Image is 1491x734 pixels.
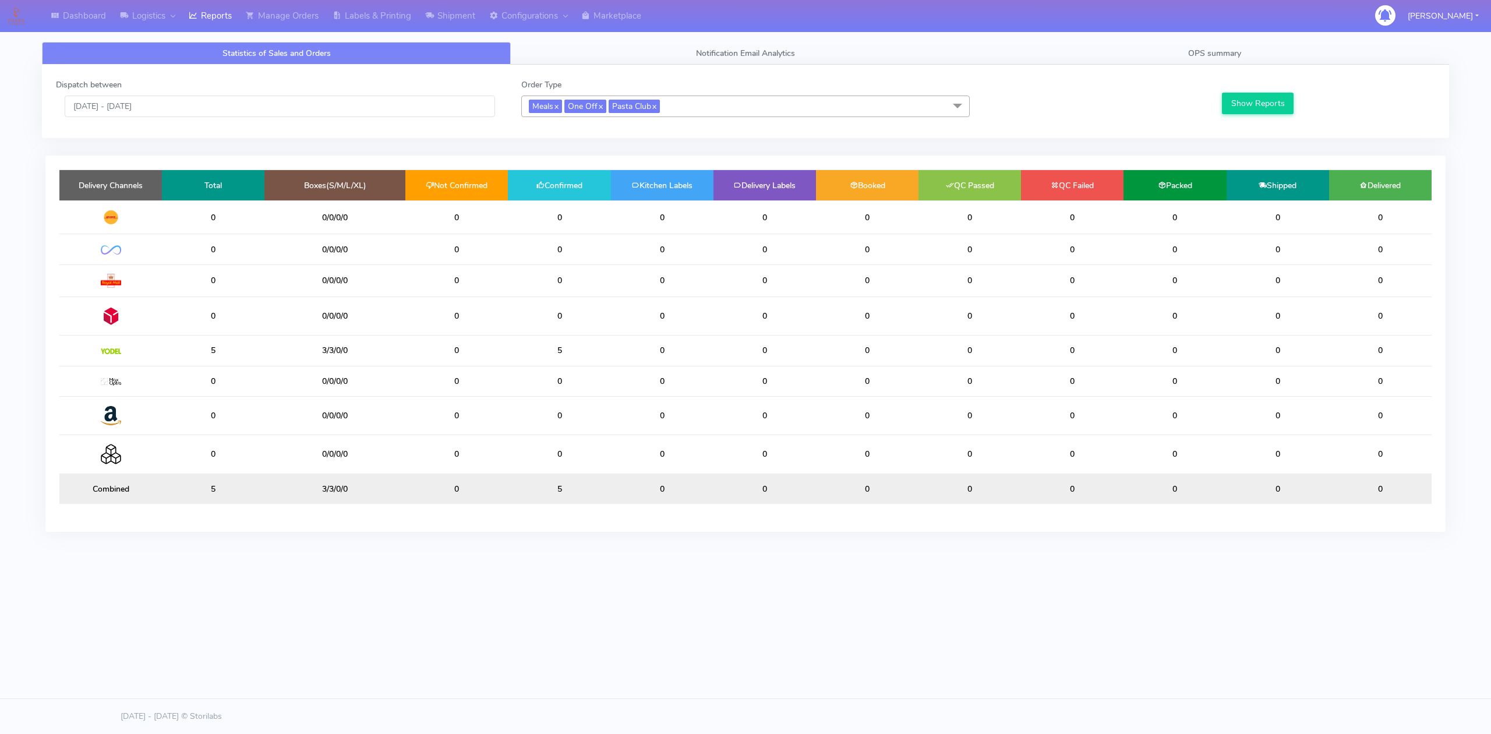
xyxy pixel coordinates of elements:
[101,306,121,326] img: DPD
[405,297,508,335] td: 0
[1399,4,1488,28] button: [PERSON_NAME]
[918,297,1021,335] td: 0
[529,100,562,113] span: Meals
[264,200,405,234] td: 0/0/0/0
[405,435,508,474] td: 0
[696,48,795,59] span: Notification Email Analytics
[1222,93,1294,114] button: Show Reports
[101,245,121,255] img: OnFleet
[1021,264,1123,297] td: 0
[162,366,264,396] td: 0
[816,170,918,200] td: Booked
[1021,234,1123,264] td: 0
[405,200,508,234] td: 0
[1329,297,1432,335] td: 0
[1123,435,1226,474] td: 0
[264,264,405,297] td: 0/0/0/0
[1227,474,1329,504] td: 0
[1021,170,1123,200] td: QC Failed
[713,366,816,396] td: 0
[1227,200,1329,234] td: 0
[713,200,816,234] td: 0
[264,336,405,366] td: 3/3/0/0
[1123,297,1226,335] td: 0
[816,234,918,264] td: 0
[162,234,264,264] td: 0
[264,435,405,474] td: 0/0/0/0
[1227,396,1329,435] td: 0
[162,435,264,474] td: 0
[59,170,162,200] td: Delivery Channels
[508,200,610,234] td: 0
[508,336,610,366] td: 5
[816,474,918,504] td: 0
[508,366,610,396] td: 0
[611,435,713,474] td: 0
[101,274,121,288] img: Royal Mail
[1329,234,1432,264] td: 0
[1227,234,1329,264] td: 0
[1227,366,1329,396] td: 0
[651,100,656,112] a: x
[918,170,1021,200] td: QC Passed
[1123,396,1226,435] td: 0
[1123,200,1226,234] td: 0
[713,297,816,335] td: 0
[918,396,1021,435] td: 0
[918,435,1021,474] td: 0
[508,396,610,435] td: 0
[42,42,1449,65] ul: Tabs
[162,297,264,335] td: 0
[1329,170,1432,200] td: Delivered
[713,474,816,504] td: 0
[508,170,610,200] td: Confirmed
[1227,297,1329,335] td: 0
[101,378,121,386] img: MaxOptra
[508,234,610,264] td: 0
[553,100,559,112] a: x
[264,366,405,396] td: 0/0/0/0
[162,474,264,504] td: 5
[918,474,1021,504] td: 0
[264,170,405,200] td: Boxes(S/M/L/XL)
[713,264,816,297] td: 0
[1021,297,1123,335] td: 0
[1021,200,1123,234] td: 0
[1021,366,1123,396] td: 0
[598,100,603,112] a: x
[264,396,405,435] td: 0/0/0/0
[264,474,405,504] td: 3/3/0/0
[1329,366,1432,396] td: 0
[162,336,264,366] td: 5
[611,474,713,504] td: 0
[162,396,264,435] td: 0
[1021,435,1123,474] td: 0
[405,396,508,435] td: 0
[1123,234,1226,264] td: 0
[564,100,606,113] span: One Off
[1123,366,1226,396] td: 0
[611,170,713,200] td: Kitchen Labels
[508,264,610,297] td: 0
[1021,396,1123,435] td: 0
[405,474,508,504] td: 0
[611,366,713,396] td: 0
[101,444,121,464] img: Collection
[816,435,918,474] td: 0
[1227,435,1329,474] td: 0
[816,297,918,335] td: 0
[101,348,121,354] img: Yodel
[65,96,495,117] input: Pick the Daterange
[713,435,816,474] td: 0
[508,435,610,474] td: 0
[611,200,713,234] td: 0
[609,100,660,113] span: Pasta Club
[1123,170,1226,200] td: Packed
[1227,264,1329,297] td: 0
[56,79,122,91] label: Dispatch between
[1329,200,1432,234] td: 0
[508,474,610,504] td: 5
[59,474,162,504] td: Combined
[1329,264,1432,297] td: 0
[508,297,610,335] td: 0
